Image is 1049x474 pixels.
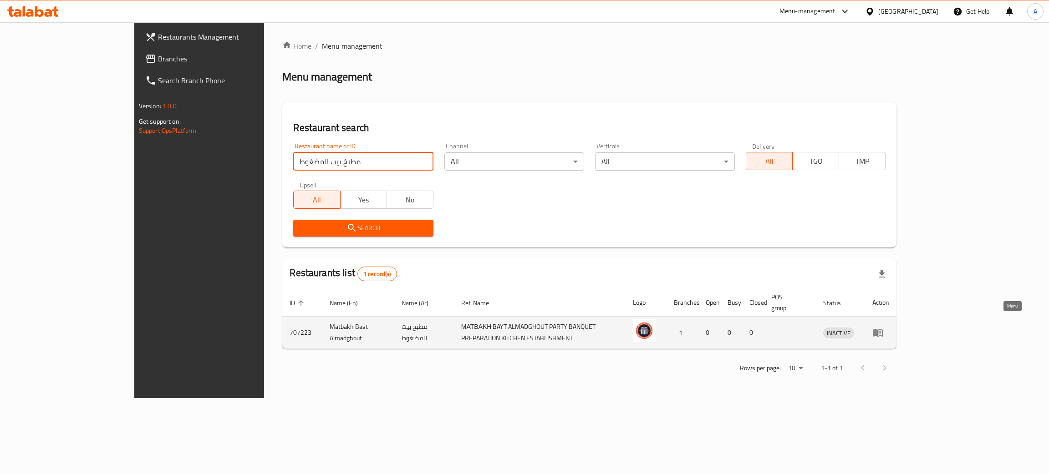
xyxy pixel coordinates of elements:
span: Ref. Name [461,298,501,308]
span: Menu management [322,40,382,51]
td: 0 [720,317,742,349]
span: 1 record(s) [358,270,397,278]
span: Get support on: [139,116,181,127]
th: Branches [667,289,698,317]
span: Version: [139,100,161,112]
td: 0 [742,317,764,349]
span: TMP [843,155,882,168]
th: Action [865,289,896,317]
img: Matbakh Bayt Almadghout [633,319,656,342]
nav: breadcrumb [282,40,896,51]
span: Name (Ar) [402,298,440,308]
span: A [1034,6,1037,16]
div: Total records count [357,267,397,281]
span: INACTIVE [823,328,854,338]
a: Search Branch Phone [138,70,310,91]
label: Upsell [300,182,316,188]
th: Open [698,289,720,317]
div: Export file [871,263,893,285]
td: 1 [667,317,698,349]
span: ID [290,298,307,308]
span: All [750,155,789,168]
button: No [387,191,433,209]
td: ΜΑΤΒΑΚΗ BAYT ALMADGHOUT PARTY BANQUET PREPARATION KITCHEN ESTABLISHMENT [454,317,626,349]
span: No [391,193,430,207]
span: Search [300,222,426,234]
input: Search for restaurant name or ID.. [293,152,433,171]
button: All [293,191,340,209]
td: مطبخ بيت المضغوط [394,317,454,349]
span: All [297,193,336,207]
button: Yes [340,191,387,209]
a: Restaurants Management [138,26,310,48]
div: Menu-management [779,6,835,17]
a: Branches [138,48,310,70]
th: Closed [742,289,764,317]
span: Branches [158,53,302,64]
button: All [746,152,793,170]
span: Yes [344,193,383,207]
span: 1.0.0 [163,100,177,112]
p: 1-1 of 1 [821,363,843,374]
span: Status [823,298,853,308]
button: TMP [839,152,886,170]
span: Name (En) [330,298,370,308]
td: Matbakh Bayt Almadghout [322,317,394,349]
a: Support.OpsPlatform [139,125,197,136]
button: Search [293,220,433,237]
li: / [315,40,318,51]
span: POS group [771,292,805,313]
div: [GEOGRAPHIC_DATA] [878,6,938,16]
span: TGO [796,155,835,168]
th: Logo [626,289,667,317]
div: Rows per page: [784,362,806,375]
td: 0 [698,317,720,349]
table: enhanced table [282,289,896,349]
span: Restaurants Management [158,31,302,42]
div: All [595,152,735,171]
button: TGO [792,152,839,170]
p: Rows per page: [740,363,781,374]
h2: Restaurants list [290,266,397,281]
h2: Restaurant search [293,121,886,135]
div: All [444,152,584,171]
h2: Menu management [282,70,372,84]
th: Busy [720,289,742,317]
span: Search Branch Phone [158,75,302,86]
label: Delivery [752,143,775,149]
